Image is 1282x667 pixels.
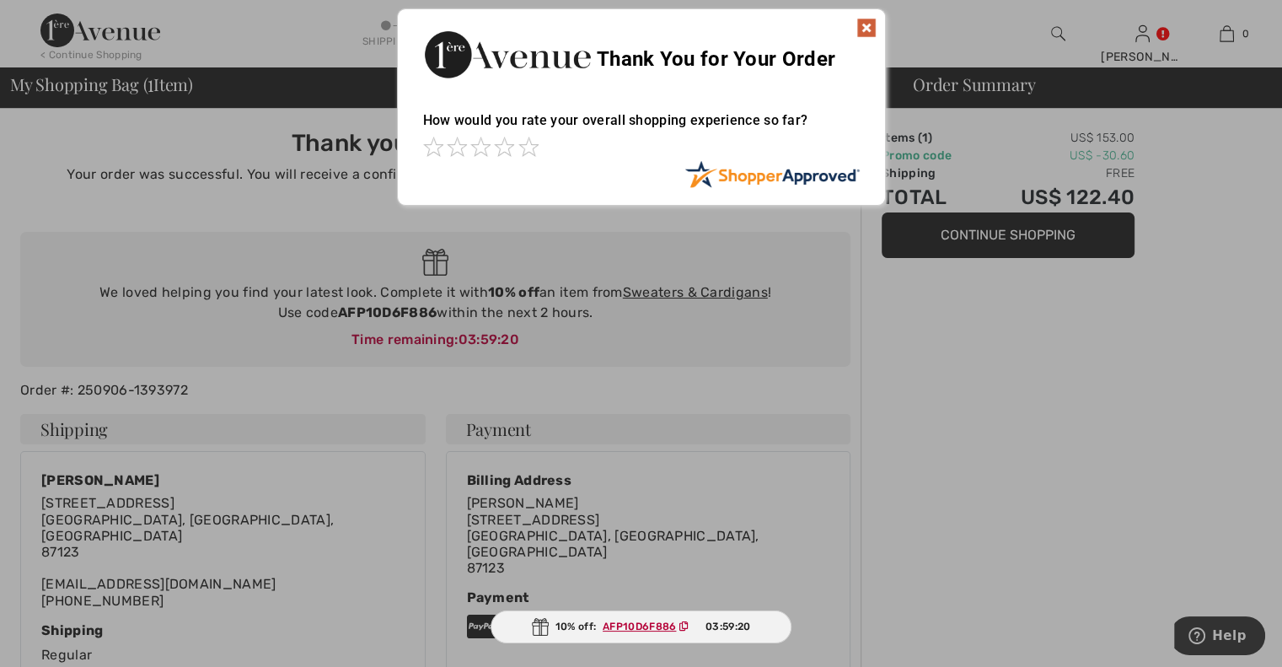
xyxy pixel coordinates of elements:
[705,619,750,634] span: 03:59:20
[38,12,72,27] span: Help
[603,621,676,632] ins: AFP10D6F886
[423,95,860,160] div: How would you rate your overall shopping experience so far?
[532,618,549,636] img: Gift.svg
[423,26,592,83] img: Thank You for Your Order
[597,47,835,71] span: Thank You for Your Order
[856,18,877,38] img: x
[491,611,792,643] div: 10% off:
